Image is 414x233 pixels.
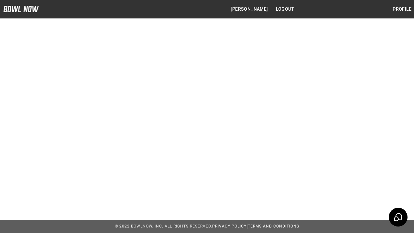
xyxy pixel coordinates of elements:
button: Logout [273,3,297,15]
button: Profile [390,3,414,15]
button: [PERSON_NAME] [228,3,270,15]
a: Terms and Conditions [248,224,299,228]
img: logo [3,6,39,12]
span: © 2022 BowlNow, Inc. All Rights Reserved. [115,224,212,228]
a: Privacy Policy [212,224,246,228]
